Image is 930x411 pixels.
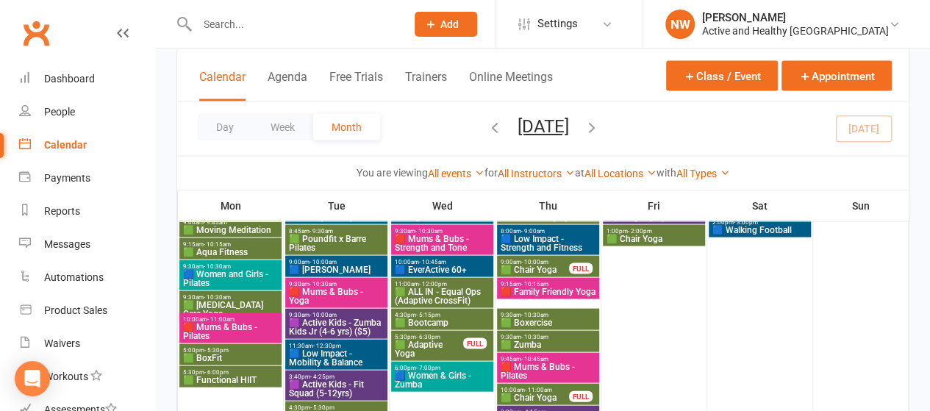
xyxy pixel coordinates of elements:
span: - 10:30am [310,280,337,287]
div: Active and Healthy [GEOGRAPHIC_DATA] [702,24,889,37]
span: - 10:30am [204,262,231,269]
span: 11:00am [394,280,490,287]
span: - 9:00am [521,227,545,234]
span: 🟦 Women & Girls - Zumba [394,371,490,388]
span: 8:45am [288,227,384,234]
span: - 10:30am [204,293,231,300]
a: Automations [19,261,155,294]
span: - 10:45am [419,258,446,265]
span: 9:45am [500,355,596,362]
button: Appointment [781,60,892,90]
button: [DATE] [518,115,569,136]
span: 🟦 Low Impact - Mobility & Balance [288,349,384,366]
strong: with [657,166,676,178]
div: People [44,106,75,118]
span: - 10:15am [204,240,231,247]
div: NW [665,10,695,39]
span: - 6:30pm [416,333,440,340]
span: 🟩 Poundfit x Barre Pilates [288,234,384,251]
span: 10:00am [500,386,570,393]
div: Calendar [44,139,87,151]
span: 5:30pm [394,333,464,340]
span: 6:00pm [394,364,490,371]
a: Workouts [19,360,155,393]
span: 🟩 Functional HIIT [182,375,279,384]
div: [PERSON_NAME] [702,11,889,24]
span: 9:30am [182,262,279,269]
button: Class / Event [666,60,778,90]
a: All Locations [584,167,657,179]
a: Payments [19,162,155,195]
span: - 5:15pm [416,311,440,318]
th: Wed [390,190,496,221]
span: 🟩 Moving Meditation [182,225,279,234]
button: Agenda [268,69,307,101]
span: - 4:25pm [310,373,335,379]
span: - 6:00pm [204,368,229,375]
span: - 5:30pm [204,346,229,353]
span: 🟩 Zumba [500,340,596,349]
span: 🟥 Mums & Bubs - Pilates [500,362,596,379]
button: Calendar [199,69,246,101]
span: - 10:30am [521,333,548,340]
span: - 10:30am [415,227,443,234]
span: 🟦 EverActive 60+ [394,265,490,274]
button: Week [252,113,313,140]
span: 3:40pm [288,373,384,379]
span: - 3:00pm [734,218,758,225]
a: All Instructors [498,167,575,179]
a: Waivers [19,327,155,360]
button: Day [198,113,252,140]
span: 4:30pm [394,311,490,318]
th: Tue [284,190,390,221]
a: Reports [19,195,155,228]
span: 11:30am [288,342,384,349]
span: 2:00pm [712,218,808,225]
span: 9:15am [182,240,279,247]
span: 9:30am [182,293,279,300]
th: Mon [178,190,284,221]
span: Add [440,18,459,30]
span: 🟩 ALL IN - Equal Ops (Adaptive CrossFit) [394,287,490,304]
a: Messages [19,228,155,261]
div: Dashboard [44,73,95,85]
span: 🟦 Women and Girls - Pilates [182,269,279,287]
div: Workouts [44,371,88,382]
strong: You are viewing [357,166,428,178]
span: - 10:30am [521,311,548,318]
span: 5:00pm [182,346,279,353]
span: 9:00am [500,258,570,265]
span: 🟪 Active Kids - Fit Squad (5-12yrs) [288,379,384,397]
a: Product Sales [19,294,155,327]
span: - 11:00am [525,386,552,393]
span: 10:00am [182,315,279,322]
span: - 12:30pm [313,342,341,349]
a: Calendar [19,129,155,162]
span: 🟩 Boxercise [500,318,596,326]
div: Automations [44,271,104,283]
span: 🟩 Chair Yoga [500,393,570,401]
span: 9:30am [394,227,490,234]
span: 10:00am [394,258,490,265]
a: People [19,96,155,129]
span: 9:00am [288,258,384,265]
span: 9:30am [288,311,384,318]
span: 🟩 Bootcamp [394,318,490,326]
th: Fri [601,190,707,221]
span: 🟦 [PERSON_NAME] [288,265,384,274]
div: FULL [569,390,593,401]
button: Online Meetings [469,69,553,101]
div: Product Sales [44,304,107,316]
span: - 5:30pm [310,404,335,410]
span: 4:30pm [288,404,384,410]
span: - 10:00am [521,258,548,265]
span: 🟩 [MEDICAL_DATA] Care Yoga [182,300,279,318]
button: Month [313,113,380,140]
button: Trainers [405,69,447,101]
th: Sun [813,190,909,221]
span: 🟩 Adaptive Yoga [394,340,464,357]
span: 🟩 BoxFit [182,353,279,362]
span: 🟦 Low Impact - Strength and Fitness [500,234,596,251]
strong: at [575,166,584,178]
th: Sat [707,190,813,221]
